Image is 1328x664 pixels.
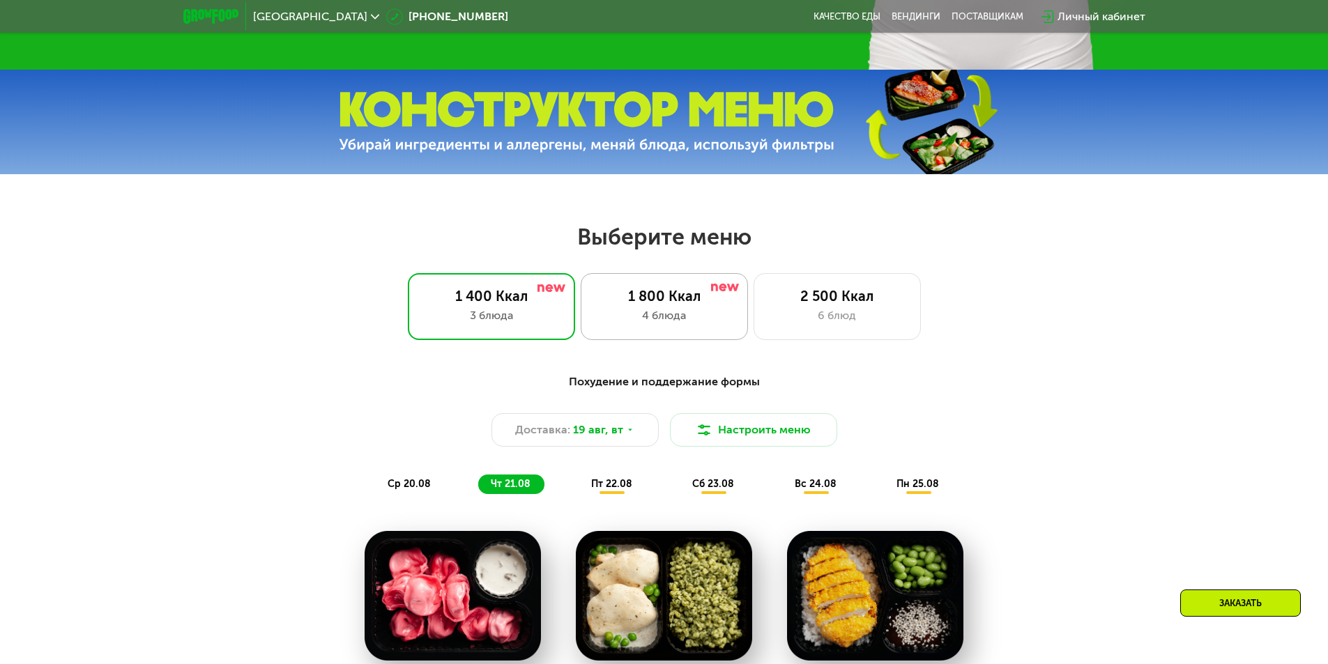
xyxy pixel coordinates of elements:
div: 1 400 Ккал [422,288,560,304]
div: поставщикам [952,11,1023,22]
span: пн 25.08 [896,478,939,490]
div: 2 500 Ккал [768,288,906,304]
div: Заказать [1180,589,1301,617]
a: [PHONE_NUMBER] [386,8,508,25]
span: Доставка: [515,422,570,438]
span: вс 24.08 [795,478,837,490]
span: [GEOGRAPHIC_DATA] [253,11,367,22]
span: пт 22.08 [591,478,632,490]
span: сб 23.08 [692,478,734,490]
div: 3 блюда [422,307,560,324]
h2: Выберите меню [45,223,1283,251]
div: Похудение и поддержание формы [252,373,1077,391]
a: Качество еды [814,11,880,22]
div: Личный кабинет [1058,8,1145,25]
span: чт 21.08 [491,478,531,490]
a: Вендинги [892,11,940,22]
div: 1 800 Ккал [595,288,733,304]
div: 4 блюда [595,307,733,324]
button: Настроить меню [670,413,837,447]
div: 6 блюд [768,307,906,324]
span: ср 20.08 [388,478,431,490]
span: 19 авг, вт [573,422,623,438]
